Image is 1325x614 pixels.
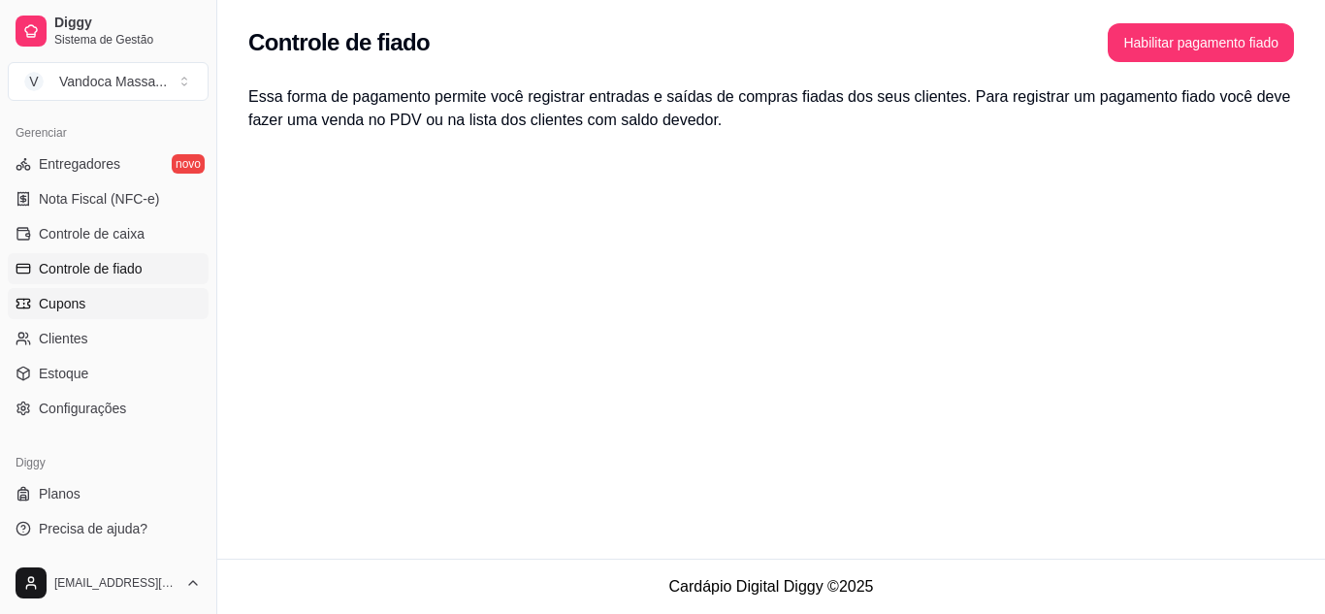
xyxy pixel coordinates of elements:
span: V [24,72,44,91]
a: Nota Fiscal (NFC-e) [8,183,209,214]
a: Entregadoresnovo [8,148,209,179]
a: Controle de fiado [8,253,209,284]
a: Controle de caixa [8,218,209,249]
span: [EMAIL_ADDRESS][DOMAIN_NAME] [54,575,178,591]
span: Clientes [39,329,88,348]
a: Configurações [8,393,209,424]
h3: Essa forma de pagamento permite você registrar entradas e saídas de compras fiadas dos seus clien... [248,85,1294,132]
a: DiggySistema de Gestão [8,8,209,54]
span: Estoque [39,364,88,383]
span: Configurações [39,399,126,418]
span: Controle de fiado [39,259,143,278]
span: Entregadores [39,154,120,174]
span: Cupons [39,294,85,313]
a: Precisa de ajuda? [8,513,209,544]
span: Nota Fiscal (NFC-e) [39,189,159,209]
a: Cupons [8,288,209,319]
button: Select a team [8,62,209,101]
a: Clientes [8,323,209,354]
button: Habilitar pagamento fiado [1108,23,1294,62]
span: Planos [39,484,81,503]
h2: Controle de fiado [248,27,430,58]
footer: Cardápio Digital Diggy © 2025 [217,559,1325,614]
span: Controle de caixa [39,224,145,243]
div: Vandoca Massa ... [59,72,167,91]
a: Planos [8,478,209,509]
div: Diggy [8,447,209,478]
a: Estoque [8,358,209,389]
div: Gerenciar [8,117,209,148]
button: [EMAIL_ADDRESS][DOMAIN_NAME] [8,560,209,606]
span: Precisa de ajuda? [39,519,147,538]
span: Diggy [54,15,201,32]
span: Sistema de Gestão [54,32,201,48]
